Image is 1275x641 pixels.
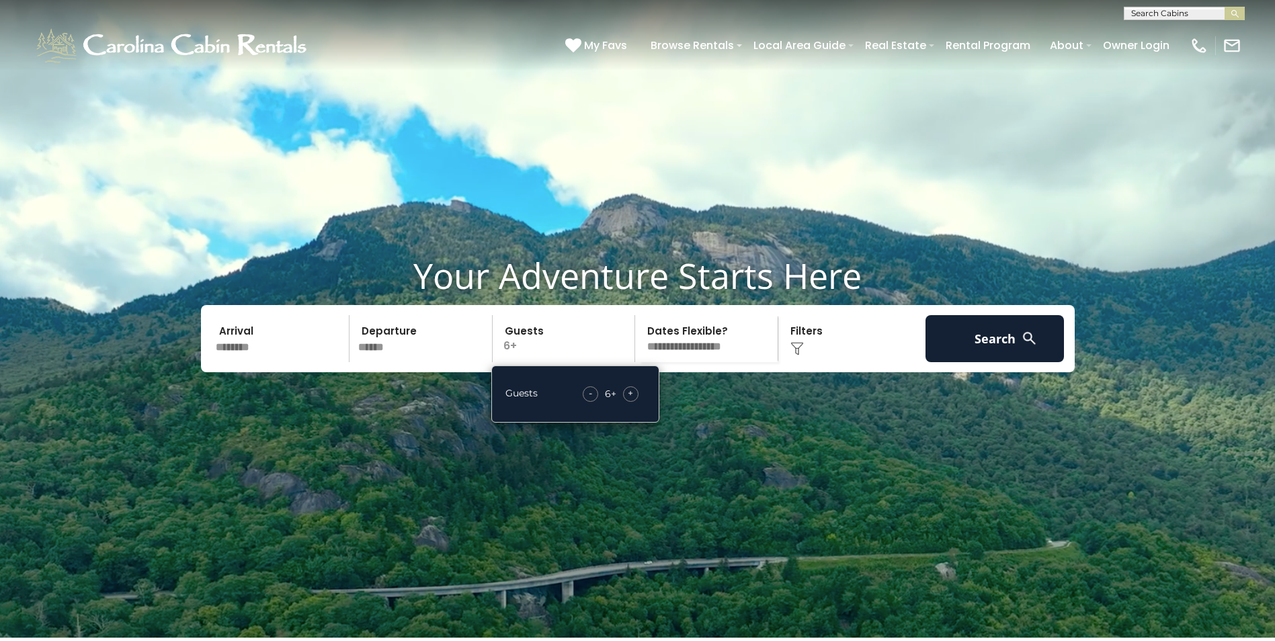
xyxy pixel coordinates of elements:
div: + [576,386,645,402]
h5: Guests [505,388,538,398]
img: White-1-1-2.png [34,26,313,66]
button: Search [926,315,1065,362]
a: Local Area Guide [747,34,852,57]
img: mail-regular-white.png [1223,36,1241,55]
span: My Favs [584,37,627,54]
img: phone-regular-white.png [1190,36,1208,55]
p: 6+ [497,315,635,362]
span: - [589,386,592,400]
a: My Favs [565,37,630,54]
a: Real Estate [858,34,933,57]
a: Rental Program [939,34,1037,57]
img: filter--v1.png [790,342,804,355]
img: search-regular-white.png [1021,330,1038,347]
span: + [628,386,633,400]
a: Browse Rentals [644,34,741,57]
h1: Your Adventure Starts Here [10,255,1265,296]
a: Owner Login [1096,34,1176,57]
a: About [1043,34,1090,57]
div: 6 [605,387,611,400]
